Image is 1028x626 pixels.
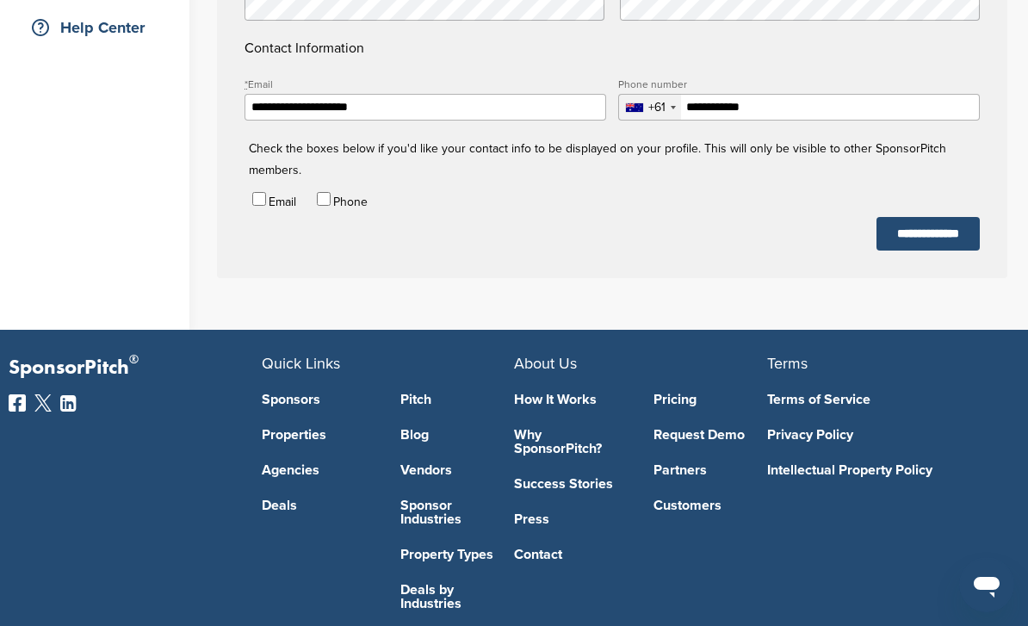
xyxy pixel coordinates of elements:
[400,583,514,611] a: Deals by Industries
[514,512,628,526] a: Press
[249,79,996,181] p: Check the boxes below if you'd like your contact info to be displayed on your profile. This will ...
[767,354,808,373] span: Terms
[767,463,994,477] a: Intellectual Property Policy
[400,548,514,561] a: Property Types
[767,393,994,406] a: Terms of Service
[653,428,767,442] a: Request Demo
[514,548,628,561] a: Contact
[269,195,296,209] label: Email
[34,394,52,412] img: Twitter
[17,8,172,47] a: Help Center
[26,12,172,43] div: Help Center
[514,354,577,373] span: About Us
[959,557,1014,612] iframe: Button to launch messaging window
[767,428,994,442] a: Privacy Policy
[514,393,628,406] a: How It Works
[653,499,767,512] a: Customers
[262,354,340,373] span: Quick Links
[653,393,767,406] a: Pricing
[653,463,767,477] a: Partners
[333,195,368,209] label: Phone
[619,95,681,120] div: Selected country
[9,394,26,412] img: Facebook
[262,499,375,512] a: Deals
[262,428,375,442] a: Properties
[245,78,248,90] abbr: required
[618,79,980,90] label: Phone number
[400,428,514,442] a: Blog
[129,349,139,370] span: ®
[9,356,262,381] p: SponsorPitch
[400,463,514,477] a: Vendors
[648,102,666,114] div: +61
[514,428,628,456] a: Why SponsorPitch?
[262,393,375,406] a: Sponsors
[262,463,375,477] a: Agencies
[245,79,606,90] label: Email
[400,499,514,526] a: Sponsor Industries
[514,477,628,491] a: Success Stories
[400,393,514,406] a: Pitch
